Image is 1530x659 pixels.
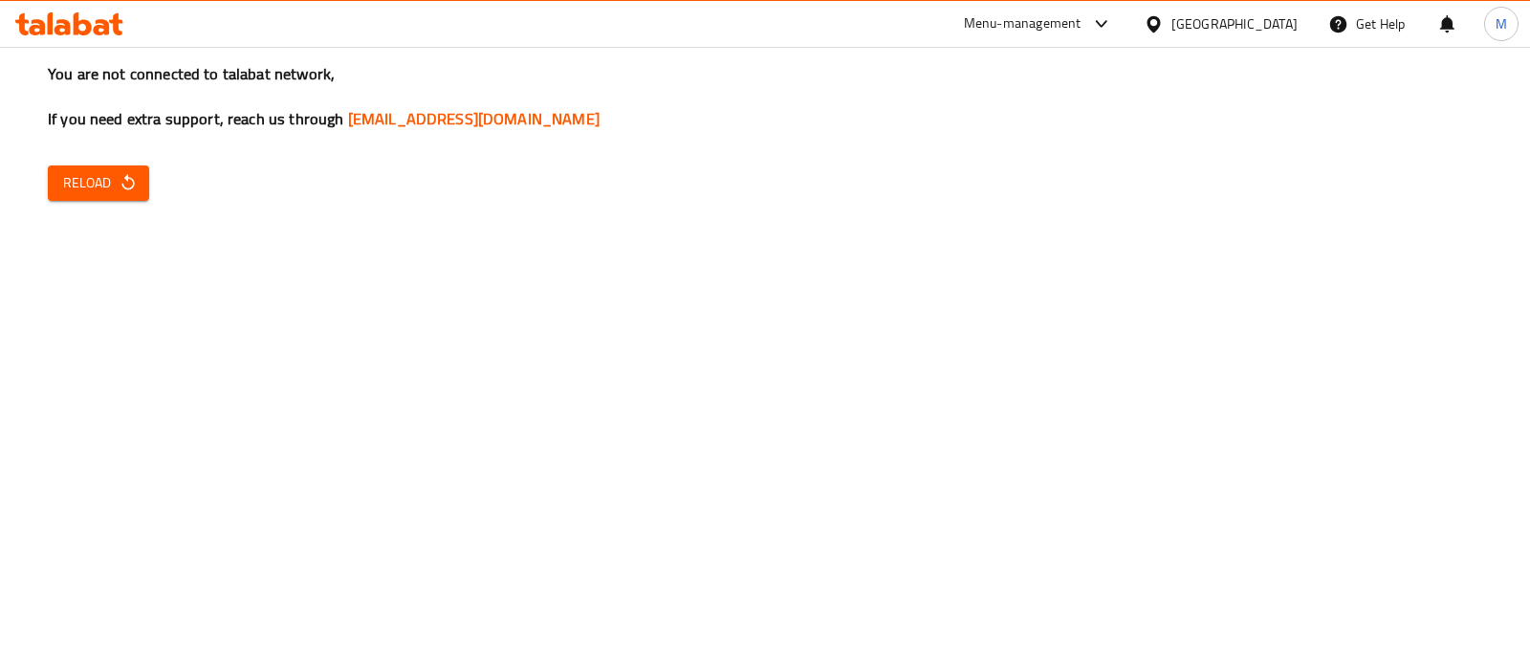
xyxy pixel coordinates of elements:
[48,63,1482,130] h3: You are not connected to talabat network, If you need extra support, reach us through
[1496,13,1507,34] span: M
[348,104,600,133] a: [EMAIL_ADDRESS][DOMAIN_NAME]
[964,12,1082,35] div: Menu-management
[63,171,134,195] span: Reload
[48,165,149,201] button: Reload
[1171,13,1298,34] div: [GEOGRAPHIC_DATA]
